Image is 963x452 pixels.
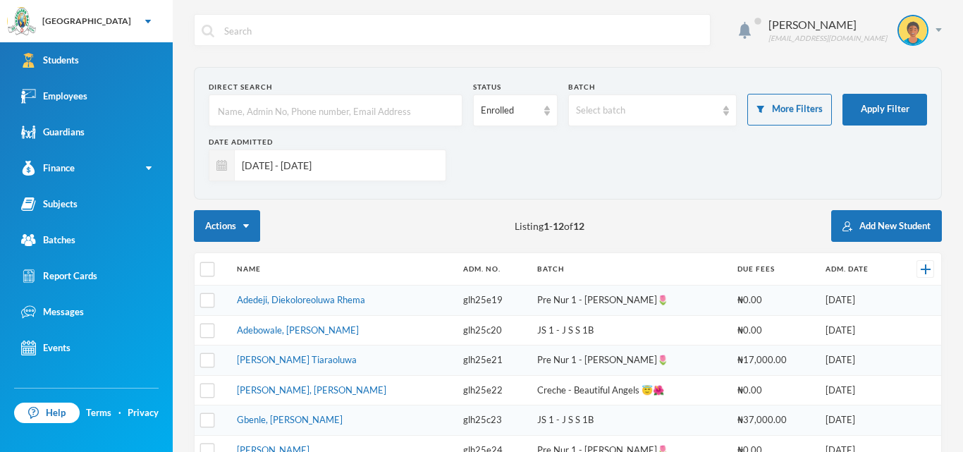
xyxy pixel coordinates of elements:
[21,341,70,355] div: Events
[456,375,530,405] td: glh25e22
[237,414,343,425] a: Gbenle, [PERSON_NAME]
[553,220,564,232] b: 12
[530,315,731,346] td: JS 1 - J S S 1B
[456,253,530,286] th: Adm. No.
[530,253,731,286] th: Batch
[530,405,731,436] td: JS 1 - J S S 1B
[747,94,832,126] button: More Filters
[456,346,530,376] td: glh25e21
[530,375,731,405] td: Creche - Beautiful Angels 😇🌺
[576,104,717,118] div: Select batch
[730,375,818,405] td: ₦0.00
[818,346,897,376] td: [DATE]
[818,405,897,436] td: [DATE]
[730,315,818,346] td: ₦0.00
[21,197,78,212] div: Subjects
[515,219,584,233] span: Listing - of
[21,269,97,283] div: Report Cards
[21,89,87,104] div: Employees
[842,94,927,126] button: Apply Filter
[530,346,731,376] td: Pre Nur 1 - [PERSON_NAME]🌷
[21,53,79,68] div: Students
[118,406,121,420] div: ·
[573,220,584,232] b: 12
[473,82,558,92] div: Status
[128,406,159,420] a: Privacy
[921,264,931,274] img: +
[768,33,887,44] div: [EMAIL_ADDRESS][DOMAIN_NAME]
[216,95,455,127] input: Name, Admin No, Phone number, Email Address
[818,253,897,286] th: Adm. Date
[237,294,365,305] a: Adedeji, Diekoloreoluwa Rhema
[899,16,927,44] img: STUDENT
[230,253,456,286] th: Name
[456,405,530,436] td: glh25c23
[21,125,85,140] div: Guardians
[730,346,818,376] td: ₦17,000.00
[831,210,942,242] button: Add New Student
[21,161,75,176] div: Finance
[209,82,462,92] div: Direct Search
[730,405,818,436] td: ₦37,000.00
[818,315,897,346] td: [DATE]
[194,210,260,242] button: Actions
[223,15,703,47] input: Search
[21,305,84,319] div: Messages
[730,286,818,316] td: ₦0.00
[456,315,530,346] td: glh25c20
[202,25,214,37] img: search
[14,403,80,424] a: Help
[8,8,36,36] img: logo
[86,406,111,420] a: Terms
[209,137,446,147] div: Date Admitted
[21,233,75,248] div: Batches
[568,82,737,92] div: Batch
[730,253,818,286] th: Due Fees
[544,220,549,232] b: 1
[768,16,887,33] div: [PERSON_NAME]
[237,354,357,365] a: [PERSON_NAME] Tiaraoluwa
[237,384,386,396] a: [PERSON_NAME], [PERSON_NAME]
[818,286,897,316] td: [DATE]
[818,375,897,405] td: [DATE]
[235,149,438,181] input: e.g. 30/07/2025 - 30/08/2025
[530,286,731,316] td: Pre Nur 1 - [PERSON_NAME]🌷
[481,104,537,118] div: Enrolled
[456,286,530,316] td: glh25e19
[42,15,131,28] div: [GEOGRAPHIC_DATA]
[237,324,359,336] a: Adebowale, [PERSON_NAME]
